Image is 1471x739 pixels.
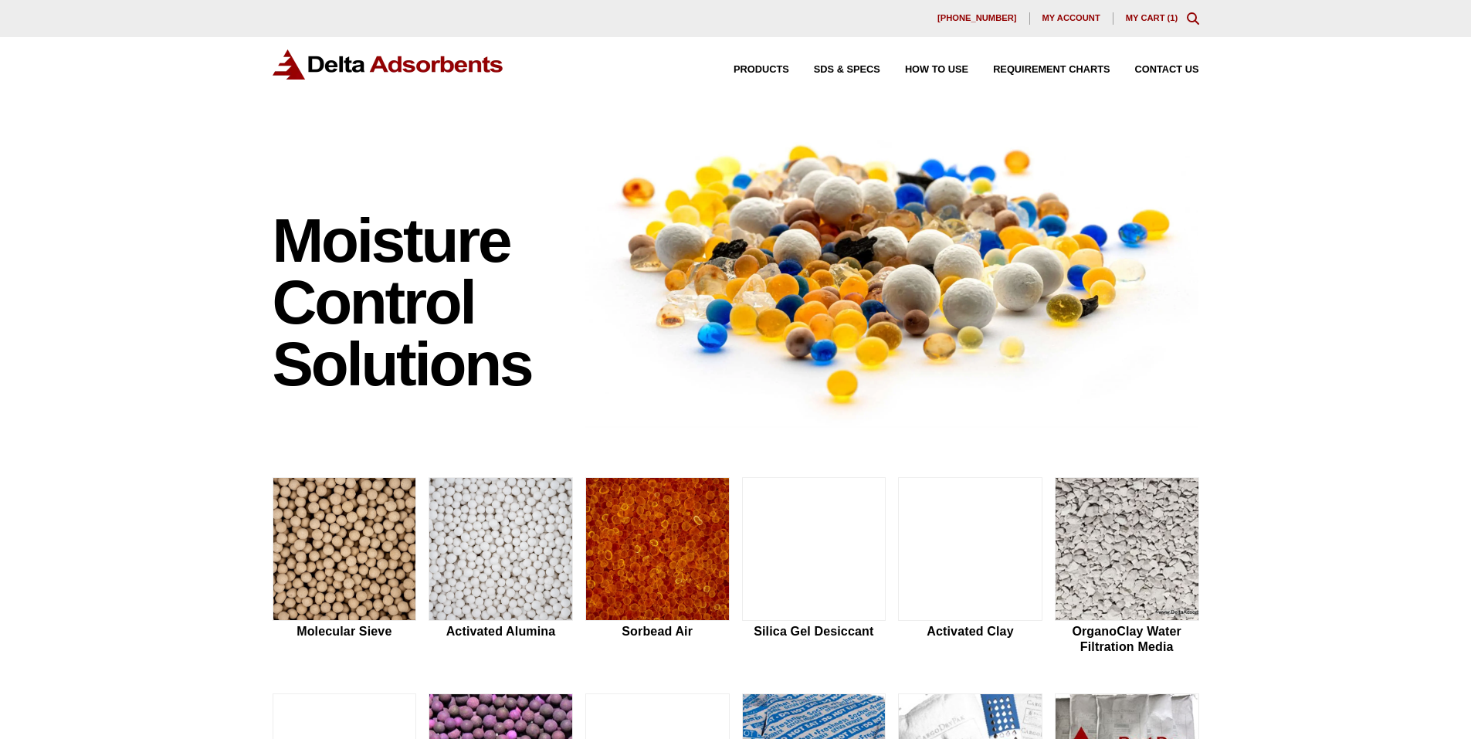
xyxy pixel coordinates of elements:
[585,624,730,639] h2: Sorbead Air
[742,477,886,656] a: Silica Gel Desiccant
[273,49,504,80] img: Delta Adsorbents
[814,65,880,75] span: SDS & SPECS
[925,12,1030,25] a: [PHONE_NUMBER]
[273,624,417,639] h2: Molecular Sieve
[585,117,1199,428] img: Image
[1042,14,1100,22] span: My account
[429,477,573,656] a: Activated Alumina
[1055,477,1199,656] a: OrganoClay Water Filtration Media
[898,477,1042,656] a: Activated Clay
[1170,13,1174,22] span: 1
[880,65,968,75] a: How to Use
[1126,13,1178,22] a: My Cart (1)
[1187,12,1199,25] div: Toggle Modal Content
[429,624,573,639] h2: Activated Alumina
[273,477,417,656] a: Molecular Sieve
[1055,624,1199,653] h2: OrganoClay Water Filtration Media
[734,65,789,75] span: Products
[1110,65,1199,75] a: Contact Us
[709,65,789,75] a: Products
[968,65,1110,75] a: Requirement Charts
[937,14,1017,22] span: [PHONE_NUMBER]
[1135,65,1199,75] span: Contact Us
[905,65,968,75] span: How to Use
[993,65,1110,75] span: Requirement Charts
[1030,12,1113,25] a: My account
[742,624,886,639] h2: Silica Gel Desiccant
[273,210,571,395] h1: Moisture Control Solutions
[789,65,880,75] a: SDS & SPECS
[585,477,730,656] a: Sorbead Air
[898,624,1042,639] h2: Activated Clay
